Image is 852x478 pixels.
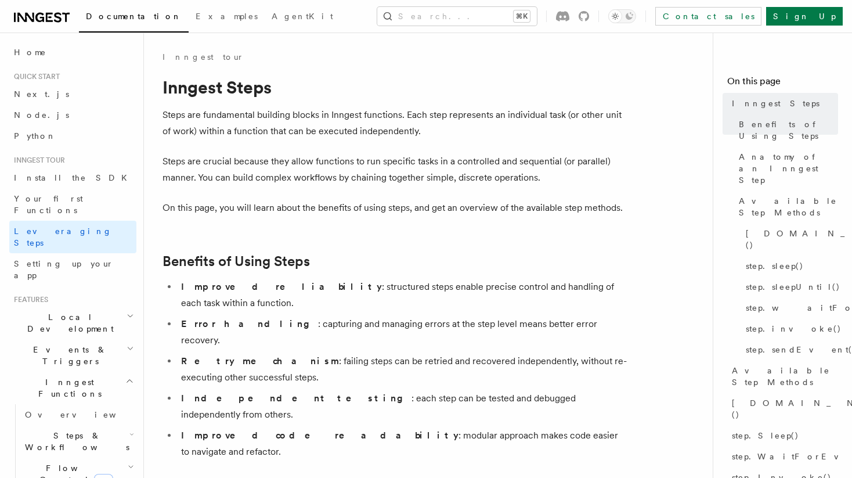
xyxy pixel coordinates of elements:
strong: Retry mechanism [181,355,339,366]
span: Install the SDK [14,173,134,182]
a: Your first Functions [9,188,136,221]
span: step.sleepUntil() [746,281,840,293]
h1: Inngest Steps [163,77,627,98]
li: : structured steps enable precise control and handling of each task within a function. [178,279,627,311]
span: Anatomy of an Inngest Step [739,151,838,186]
button: Inngest Functions [9,372,136,404]
a: Install the SDK [9,167,136,188]
a: Python [9,125,136,146]
a: step.invoke() [741,318,838,339]
strong: Improved code readability [181,430,459,441]
li: : capturing and managing errors at the step level means better error recovery. [178,316,627,348]
a: Benefits of Using Steps [734,114,838,146]
button: Steps & Workflows [20,425,136,458]
span: Benefits of Using Steps [739,118,838,142]
strong: Independent testing [181,393,411,404]
a: step.waitForEvent() [741,297,838,318]
span: Available Step Methods [739,195,838,218]
h4: On this page [727,74,838,93]
a: Examples [189,3,265,31]
p: Steps are crucial because they allow functions to run specific tasks in a controlled and sequenti... [163,153,627,186]
span: Features [9,295,48,304]
button: Search...⌘K [377,7,537,26]
a: Inngest Steps [727,93,838,114]
span: Examples [196,12,258,21]
a: Documentation [79,3,189,33]
a: step.sleepUntil() [741,276,838,297]
a: step.sleep() [741,256,838,276]
li: : failing steps can be retried and recovered independently, without re-executing other successful... [178,353,627,386]
span: Python [14,131,56,141]
a: Sign Up [766,7,843,26]
a: [DOMAIN_NAME]() [741,223,838,256]
span: Events & Triggers [9,344,127,367]
span: Overview [25,410,145,419]
kbd: ⌘K [514,10,530,22]
button: Toggle dark mode [608,9,636,23]
span: Node.js [14,110,69,120]
a: step.sendEvent() [741,339,838,360]
span: AgentKit [272,12,333,21]
span: Home [14,46,46,58]
a: Contact sales [655,7,761,26]
a: Setting up your app [9,253,136,286]
span: Inngest Steps [732,98,819,109]
a: [DOMAIN_NAME]() [727,393,838,425]
button: Events & Triggers [9,339,136,372]
span: Documentation [86,12,182,21]
span: step.sleep() [746,260,804,272]
span: Inngest Functions [9,376,125,400]
a: Overview [20,404,136,425]
span: Setting up your app [14,259,114,280]
span: step.invoke() [746,323,842,335]
a: Inngest tour [163,51,244,63]
a: Benefits of Using Steps [163,253,310,269]
a: Next.js [9,84,136,105]
span: step.Sleep() [732,430,799,441]
button: Local Development [9,307,136,339]
a: Available Step Methods [727,360,838,393]
a: AgentKit [265,3,340,31]
a: Leveraging Steps [9,221,136,253]
a: step.Sleep() [727,425,838,446]
li: : each step can be tested and debugged independently from others. [178,390,627,423]
a: step.WaitForEvent() [727,446,838,467]
strong: Improved reliability [181,281,382,292]
span: Local Development [9,311,127,335]
strong: Error handling [181,318,318,329]
span: Quick start [9,72,60,81]
a: Home [9,42,136,63]
span: Available Step Methods [732,365,838,388]
li: : modular approach makes code easier to navigate and refactor. [178,427,627,460]
span: Your first Functions [14,194,83,215]
a: Anatomy of an Inngest Step [734,146,838,191]
span: Next.js [14,89,69,99]
span: Leveraging Steps [14,227,112,247]
p: On this page, you will learn about the benefits of using steps, and get an overview of the availa... [163,200,627,216]
a: Node.js [9,105,136,125]
span: Steps & Workflows [20,430,129,453]
p: Steps are fundamental building blocks in Inngest functions. Each step represents an individual ta... [163,107,627,139]
a: Available Step Methods [734,191,838,223]
span: Inngest tour [9,156,65,165]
